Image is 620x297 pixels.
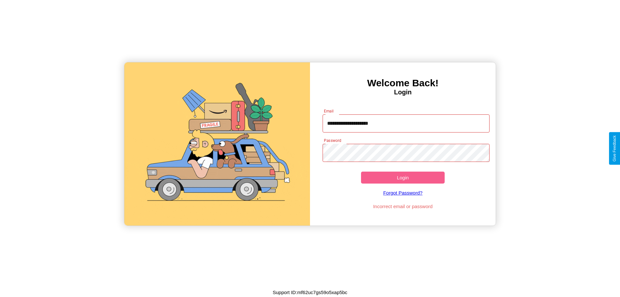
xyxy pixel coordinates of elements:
[324,138,341,143] label: Password
[319,202,487,211] p: Incorrect email or password
[310,78,496,89] h3: Welcome Back!
[612,135,617,162] div: Give Feedback
[310,89,496,96] h4: Login
[361,172,445,184] button: Login
[324,108,334,114] label: Email
[124,62,310,226] img: gif
[273,288,347,297] p: Support ID: mf62uc7gs59o5xap5bc
[319,184,487,202] a: Forgot Password?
